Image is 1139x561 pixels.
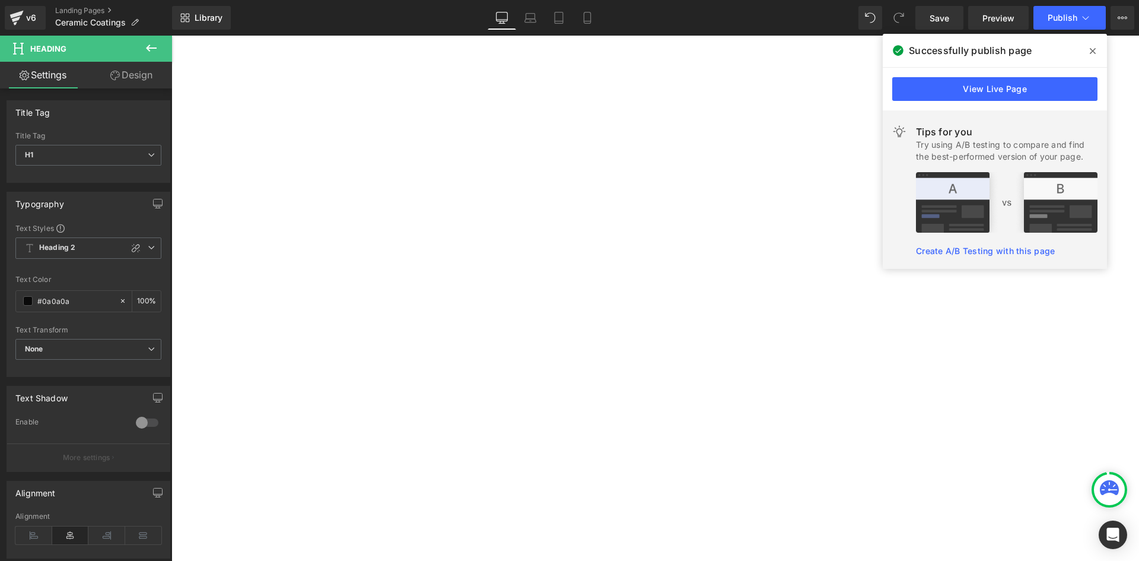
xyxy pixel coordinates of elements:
div: v6 [24,10,39,26]
div: Open Intercom Messenger [1099,521,1127,549]
button: More settings [7,443,170,471]
div: Try using A/B testing to compare and find the best-performed version of your page. [916,139,1097,163]
b: None [25,344,43,353]
a: Create A/B Testing with this page [916,246,1055,256]
span: Successfully publish page [909,43,1032,58]
img: tip.png [916,172,1097,233]
a: New Library [172,6,231,30]
div: Tips for you [916,125,1097,139]
button: More [1111,6,1134,30]
div: Alignment [15,481,56,498]
button: Publish [1033,6,1106,30]
a: Desktop [488,6,516,30]
div: % [132,291,161,312]
div: Text Styles [15,223,161,233]
a: Preview [968,6,1029,30]
div: Title Tag [15,132,161,140]
a: Landing Pages [55,6,172,15]
input: Color [37,294,113,308]
div: Enable [15,417,124,430]
a: Laptop [516,6,545,30]
span: Save [930,12,949,24]
span: Heading [30,44,66,53]
div: Alignment [15,512,161,521]
a: Mobile [573,6,602,30]
button: Undo [858,6,882,30]
span: Preview [982,12,1014,24]
img: light.svg [892,125,906,139]
button: Redo [887,6,911,30]
span: Publish [1048,13,1077,23]
div: Text Shadow [15,386,68,403]
span: Ceramic Coatings [55,18,126,27]
a: View Live Page [892,77,1097,101]
div: Text Transform [15,326,161,334]
div: Typography [15,192,64,209]
div: Title Tag [15,101,50,118]
a: v6 [5,6,46,30]
div: Text Color [15,275,161,284]
a: Design [88,62,174,88]
a: Tablet [545,6,573,30]
span: Library [195,12,222,23]
p: More settings [63,452,110,463]
b: H1 [25,150,33,159]
b: Heading 2 [39,243,75,253]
